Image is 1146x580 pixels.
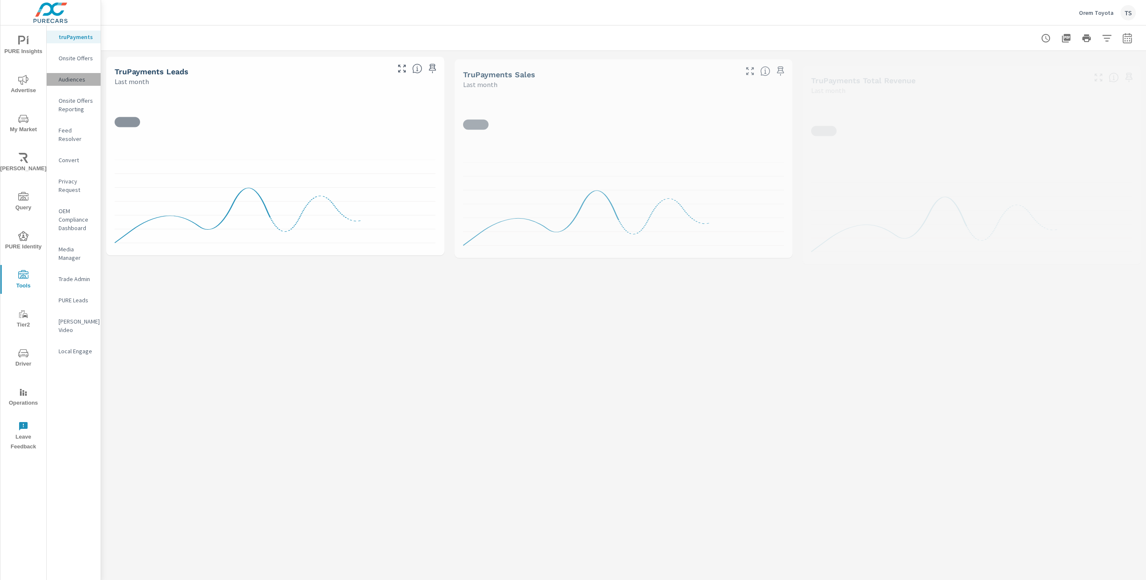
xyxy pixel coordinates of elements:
[59,96,94,113] p: Onsite Offers Reporting
[59,275,94,283] p: Trade Admin
[47,94,101,115] div: Onsite Offers Reporting
[811,85,845,96] p: Last month
[47,345,101,358] div: Local Engage
[1079,9,1114,17] p: Orem Toyota
[59,245,94,262] p: Media Manager
[47,154,101,166] div: Convert
[59,75,94,84] p: Audiences
[3,421,44,452] span: Leave Feedback
[1078,30,1095,47] button: Print Report
[47,124,101,145] div: Feed Resolver
[395,62,409,75] button: Make Fullscreen
[59,317,94,334] p: [PERSON_NAME] Video
[0,25,46,455] div: nav menu
[59,33,94,41] p: truPayments
[59,156,94,164] p: Convert
[47,31,101,43] div: truPayments
[1119,30,1136,47] button: Select Date Range
[1058,30,1075,47] button: "Export Report to PDF"
[1121,5,1136,20] div: TS
[412,63,422,73] span: The number of truPayments leads.
[3,36,44,56] span: PURE Insights
[47,294,101,307] div: PURE Leads
[59,54,94,62] p: Onsite Offers
[463,79,497,90] p: Last month
[59,347,94,355] p: Local Engage
[115,67,188,76] h5: truPayments Leads
[47,205,101,234] div: OEM Compliance Dashboard
[3,192,44,213] span: Query
[59,207,94,232] p: OEM Compliance Dashboard
[59,126,94,143] p: Feed Resolver
[47,273,101,285] div: Trade Admin
[760,66,770,76] span: Number of sales matched to a truPayments lead. [Source: This data is sourced from the dealer's DM...
[3,114,44,135] span: My Market
[3,387,44,408] span: Operations
[59,296,94,304] p: PURE Leads
[3,231,44,252] span: PURE Identity
[3,270,44,291] span: Tools
[426,62,439,75] span: Save this to your personalized report
[3,75,44,96] span: Advertise
[59,177,94,194] p: Privacy Request
[463,70,535,79] h5: truPayments Sales
[774,65,787,78] span: Save this to your personalized report
[1098,30,1115,47] button: Apply Filters
[115,76,149,87] p: Last month
[47,175,101,196] div: Privacy Request
[3,309,44,330] span: Tier2
[47,52,101,65] div: Onsite Offers
[3,153,44,174] span: [PERSON_NAME]
[1122,70,1136,84] span: Save this to your personalized report
[47,73,101,86] div: Audiences
[3,348,44,369] span: Driver
[743,65,757,78] button: Make Fullscreen
[1092,70,1105,84] button: Make Fullscreen
[811,76,916,85] h5: truPayments Total Revenue
[47,243,101,264] div: Media Manager
[1109,72,1119,82] span: Total revenue from sales matched to a truPayments lead. [Source: This data is sourced from the de...
[47,315,101,336] div: [PERSON_NAME] Video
